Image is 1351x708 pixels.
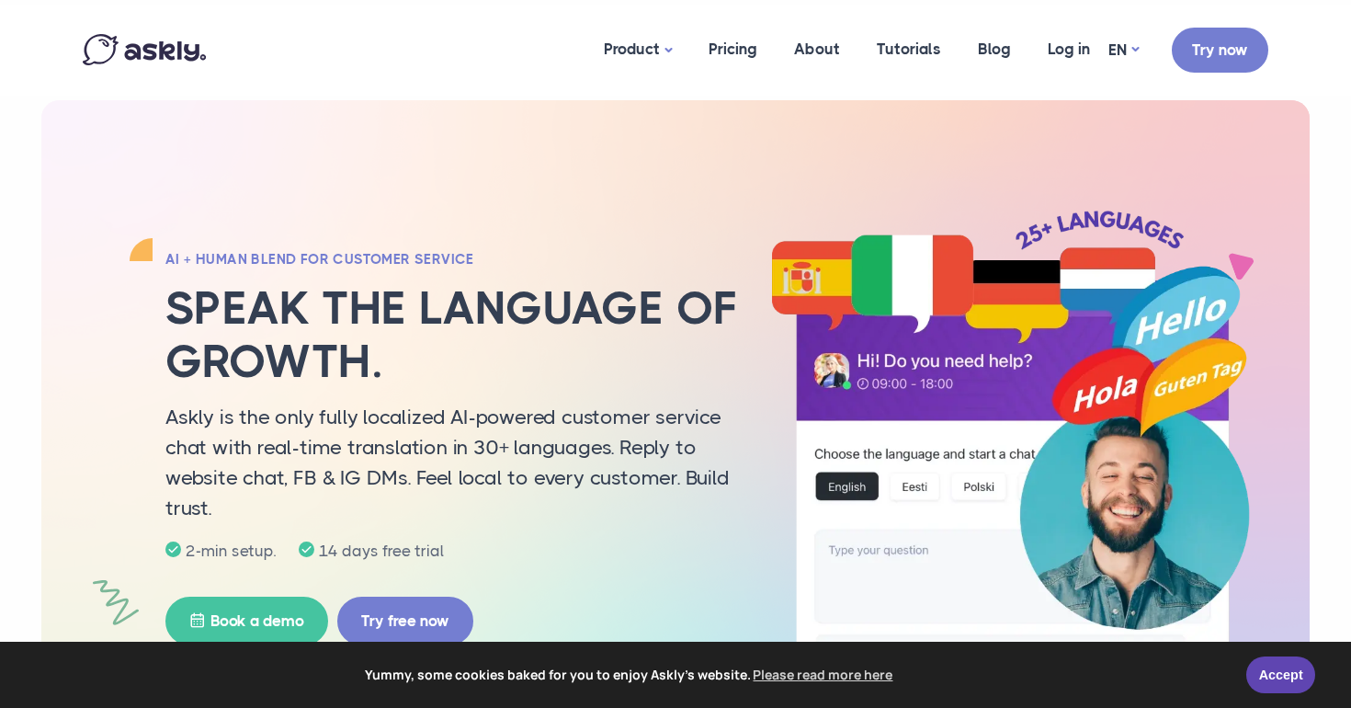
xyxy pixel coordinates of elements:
h2: AI + HUMAN BLEND FOR CUSTOMER SERVICE [165,250,744,268]
a: Tutorials [858,5,959,94]
a: About [776,5,858,94]
span: 14 days free trial [314,542,448,560]
a: Pricing [690,5,776,94]
a: Accept [1246,657,1315,693]
a: Log in [1029,5,1108,94]
a: Book a demo [165,597,328,645]
span: 2-min setup. [181,542,280,560]
h1: Speak the language of growth. [165,282,744,388]
span: Yummy, some cookies baked for you to enjoy Askly's website. [27,661,1233,689]
a: Blog [959,5,1029,94]
a: Product [585,5,690,96]
a: learn more about cookies [751,661,896,689]
a: Try free now [337,597,473,645]
a: Try now [1172,28,1268,73]
a: EN [1108,37,1139,63]
img: Askly [83,34,206,65]
p: Askly is the only fully localized AI-powered customer service chat with real-time translation in ... [165,402,744,523]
